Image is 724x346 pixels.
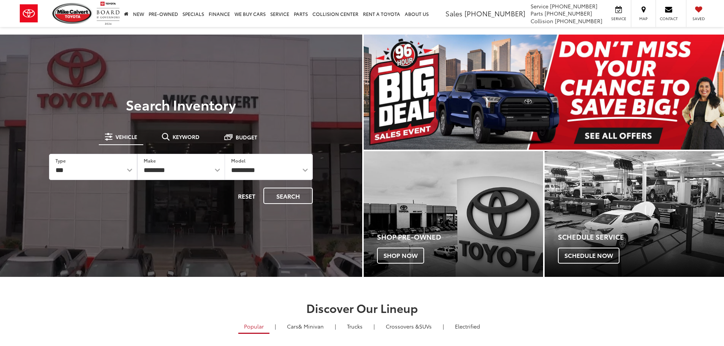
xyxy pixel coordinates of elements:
[372,322,377,330] li: |
[298,322,324,330] span: & Minivan
[364,151,543,277] div: Toyota
[635,16,652,21] span: Map
[531,17,553,25] span: Collision
[281,320,330,333] a: Cars
[263,188,313,204] button: Search
[464,8,525,18] span: [PHONE_NUMBER]
[690,16,707,21] span: Saved
[445,8,463,18] span: Sales
[441,322,446,330] li: |
[52,3,93,24] img: Mike Calvert Toyota
[377,248,424,264] span: Shop Now
[610,16,627,21] span: Service
[380,320,437,333] a: SUVs
[545,9,592,17] span: [PHONE_NUMBER]
[377,233,543,241] h4: Shop Pre-Owned
[116,134,137,139] span: Vehicle
[341,320,368,333] a: Trucks
[545,151,724,277] div: Toyota
[238,320,269,334] a: Popular
[660,16,678,21] span: Contact
[55,157,66,164] label: Type
[364,151,543,277] a: Shop Pre-Owned Shop Now
[236,134,257,140] span: Budget
[386,322,419,330] span: Crossovers &
[231,157,246,164] label: Model
[550,2,597,10] span: [PHONE_NUMBER]
[555,17,602,25] span: [PHONE_NUMBER]
[449,320,486,333] a: Electrified
[558,233,724,241] h4: Schedule Service
[173,134,200,139] span: Keyword
[558,248,619,264] span: Schedule Now
[531,9,543,17] span: Parts
[32,97,330,112] h3: Search Inventory
[273,322,278,330] li: |
[545,151,724,277] a: Schedule Service Schedule Now
[231,188,262,204] button: Reset
[531,2,548,10] span: Service
[144,157,156,164] label: Make
[333,322,338,330] li: |
[94,302,630,314] h2: Discover Our Lineup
